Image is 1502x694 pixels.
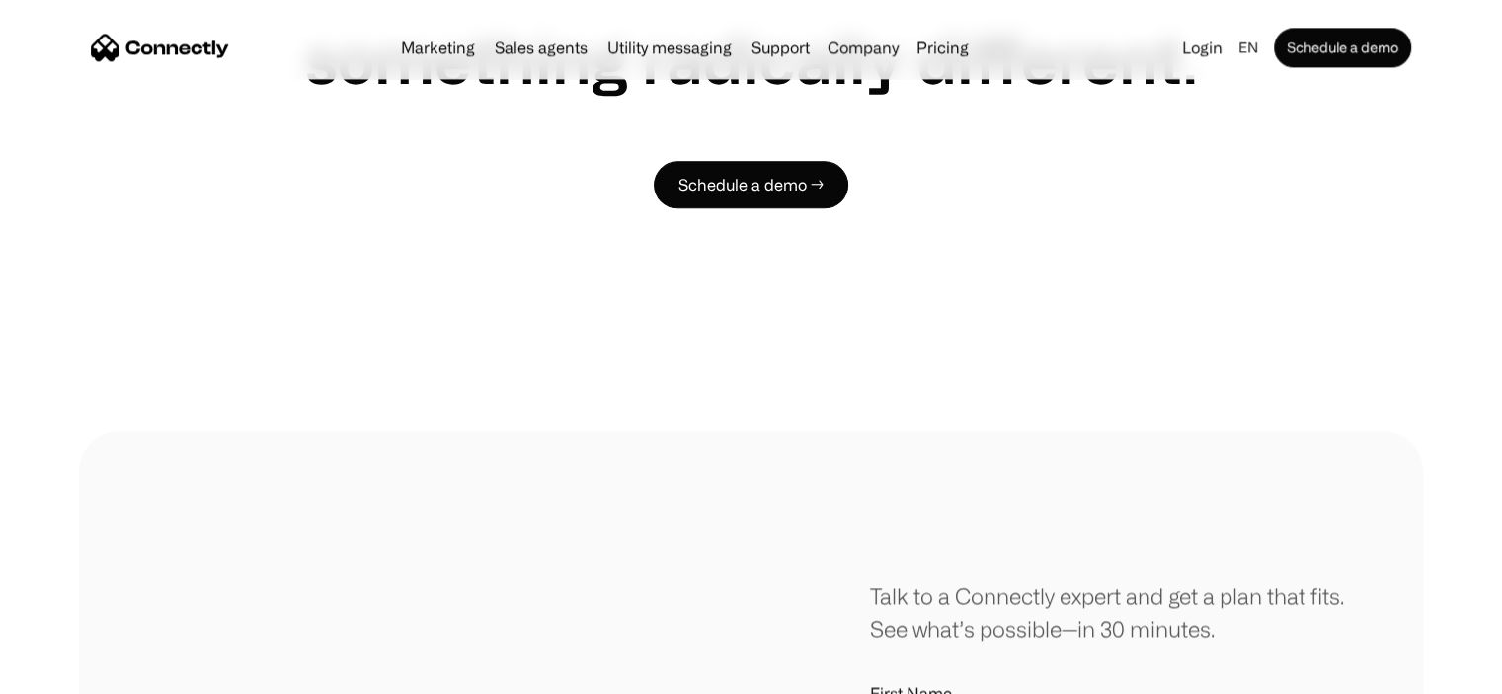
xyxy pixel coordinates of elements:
[828,34,899,61] div: Company
[393,39,483,55] a: Marketing
[654,161,848,208] a: Schedule a demo →
[822,34,905,61] div: Company
[1274,28,1411,67] a: Schedule a demo
[1230,34,1270,61] div: en
[487,39,595,55] a: Sales agents
[599,39,740,55] a: Utility messaging
[870,579,1344,645] div: Talk to a Connectly expert and get a plan that fits. See what’s possible—in 30 minutes.
[744,39,818,55] a: Support
[91,33,229,62] a: home
[20,657,119,687] aside: Language selected: English
[1174,34,1230,61] a: Login
[1238,34,1258,61] div: en
[40,659,119,687] ul: Language list
[909,39,977,55] a: Pricing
